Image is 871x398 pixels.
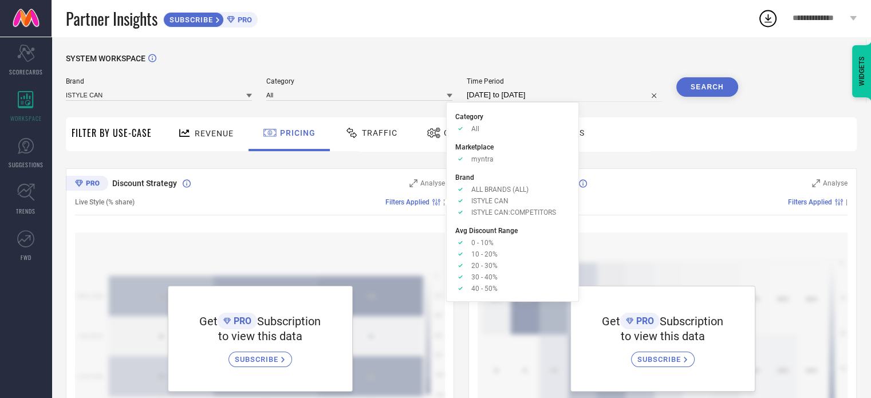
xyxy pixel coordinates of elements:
[758,8,778,29] div: Open download list
[788,198,832,206] span: Filters Applied
[455,174,474,182] span: Brand
[631,343,695,367] a: SUBSCRIBE
[362,128,397,137] span: Traffic
[164,15,216,24] span: SUBSCRIBE
[471,186,529,194] span: ALL BRANDS (ALL)
[218,329,302,343] span: to view this data
[231,316,251,326] span: PRO
[455,113,483,121] span: Category
[471,250,498,258] span: 10 - 20%
[444,128,499,137] span: Conversion
[9,68,43,76] span: SCORECARDS
[66,7,157,30] span: Partner Insights
[72,126,152,140] span: Filter By Use-Case
[16,207,36,215] span: TRENDS
[455,143,494,151] span: Marketplace
[471,285,498,293] span: 40 - 50%
[471,273,498,281] span: 30 - 40%
[455,227,518,235] span: Avg Discount Range
[467,88,662,102] input: Select time period
[409,179,417,187] svg: Zoom
[471,197,509,205] span: ISTYLE CAN
[257,314,321,328] span: Subscription
[66,176,108,193] div: Premium
[676,77,738,97] button: Search
[471,239,494,247] span: 0 - 10%
[471,262,498,270] span: 20 - 30%
[385,198,429,206] span: Filters Applied
[471,125,479,133] span: All
[660,314,723,328] span: Subscription
[812,179,820,187] svg: Zoom
[228,343,292,367] a: SUBSCRIBE
[195,129,234,138] span: Revenue
[637,355,684,364] span: SUBSCRIBE
[9,160,44,169] span: SUGGESTIONS
[471,155,494,163] span: myntra
[846,198,848,206] span: |
[10,114,42,123] span: WORKSPACE
[621,329,705,343] span: to view this data
[471,208,556,216] span: ISTYLE CAN:COMPETITORS
[112,179,177,188] span: Discount Strategy
[266,77,452,85] span: Category
[602,314,620,328] span: Get
[75,198,135,206] span: Live Style (% share)
[21,253,31,262] span: FWD
[66,77,252,85] span: Brand
[280,128,316,137] span: Pricing
[235,355,281,364] span: SUBSCRIBE
[467,77,662,85] span: Time Period
[633,316,654,326] span: PRO
[163,9,258,27] a: SUBSCRIBEPRO
[420,179,445,187] span: Analyse
[199,314,218,328] span: Get
[823,179,848,187] span: Analyse
[235,15,252,24] span: PRO
[66,54,145,63] span: SYSTEM WORKSPACE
